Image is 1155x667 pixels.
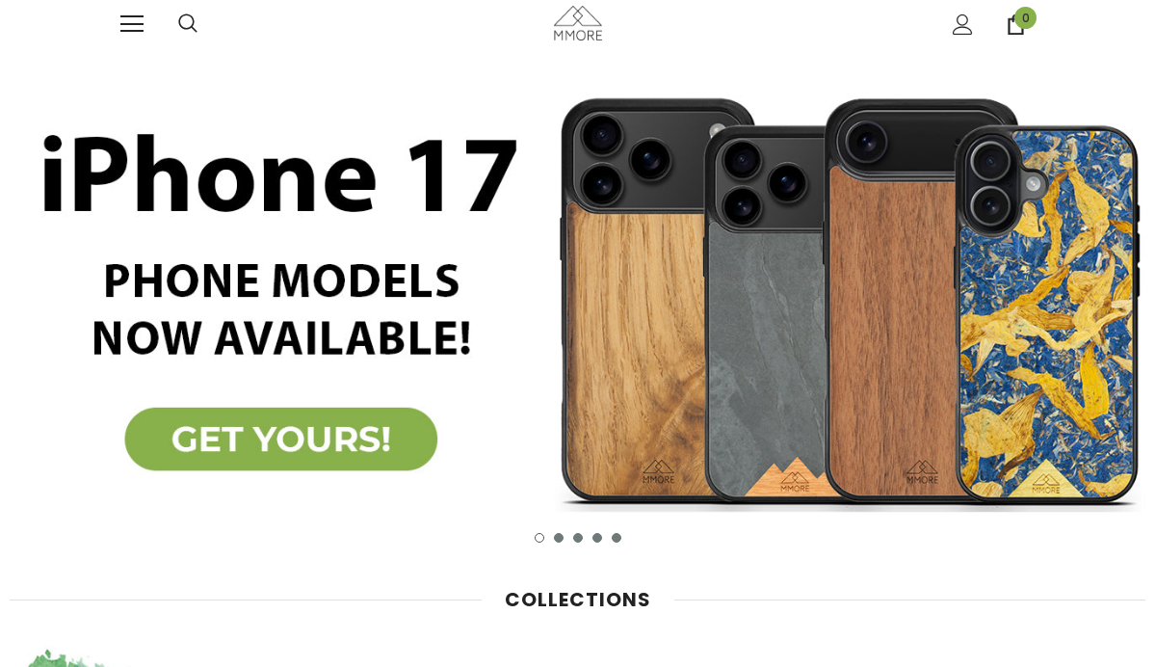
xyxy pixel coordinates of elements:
[554,6,602,40] img: MMORE Cases
[573,533,583,543] button: 3
[1006,14,1026,35] a: 0
[554,533,564,543] button: 2
[612,533,621,543] button: 5
[592,533,602,543] button: 4
[1014,7,1037,29] span: 0
[505,586,651,613] span: Collections
[535,533,544,543] button: 1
